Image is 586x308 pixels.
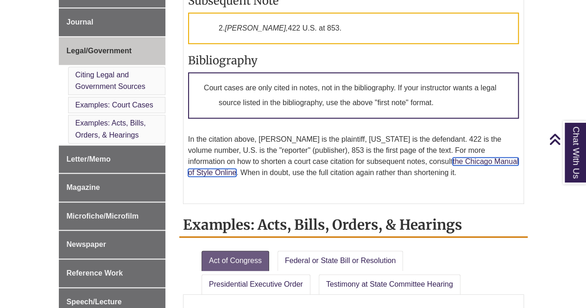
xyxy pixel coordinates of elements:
em: [PERSON_NAME], [225,24,288,32]
span: Newspaper [67,240,106,248]
a: Citing Legal and Government Sources [76,71,145,91]
a: Testimony at State Committee Hearing [319,274,460,295]
a: Examples: Acts, Bills, Orders, & Hearings [76,119,146,139]
h2: Examples: Acts, Bills, Orders, & Hearings [179,213,528,238]
h3: Bibliography [188,53,519,68]
a: Examples: Court Cases [76,101,153,109]
span: Letter/Memo [67,155,111,163]
a: Letter/Memo [59,145,166,173]
p: In the citation above, [PERSON_NAME] is the plaintiff, [US_STATE] is the defendant. 422 is the vo... [188,134,519,178]
span: Journal [67,18,94,26]
a: Reference Work [59,259,166,287]
a: Act of Congress [202,251,269,271]
span: Microfiche/Microfilm [67,212,139,220]
a: Federal or State Bill or Resolution [277,251,403,271]
a: Microfiche/Microfilm [59,202,166,230]
a: Journal [59,8,166,36]
span: Reference Work [67,269,123,277]
a: Legal/Government [59,37,166,65]
span: Magazine [67,183,100,191]
a: Magazine [59,174,166,201]
a: Newspaper [59,231,166,258]
p: 2. 422 U.S. at 853. [188,13,519,44]
a: Back to Top [549,133,584,145]
p: Court cases are only cited in notes, not in the bibliography. If your instructor wants a legal so... [188,72,519,119]
span: Legal/Government [67,47,132,55]
a: Presidential Executive Order [202,274,310,295]
span: Speech/Lecture [67,298,122,306]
